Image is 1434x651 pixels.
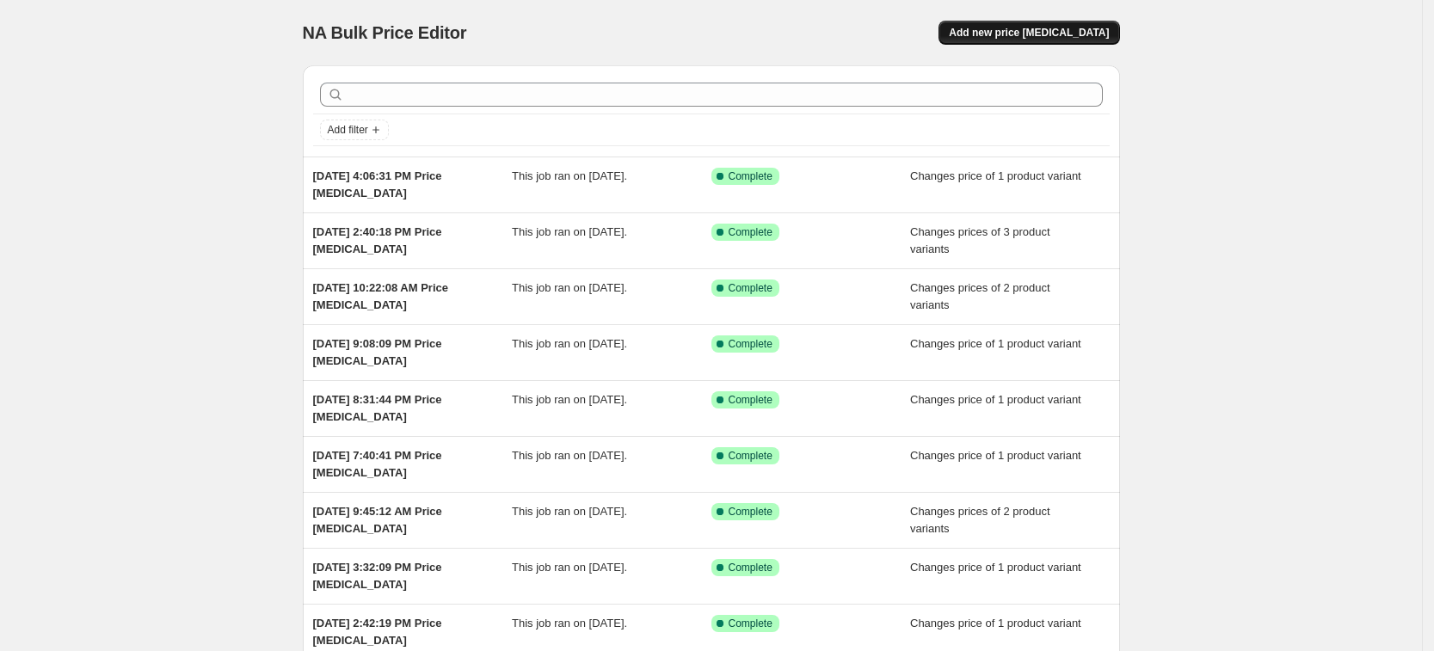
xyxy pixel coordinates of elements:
[512,281,627,294] span: This job ran on [DATE].
[729,281,772,295] span: Complete
[910,617,1081,630] span: Changes price of 1 product variant
[313,225,442,255] span: [DATE] 2:40:18 PM Price [MEDICAL_DATA]
[949,26,1109,40] span: Add new price [MEDICAL_DATA]
[729,225,772,239] span: Complete
[328,123,368,137] span: Add filter
[320,120,389,140] button: Add filter
[512,561,627,574] span: This job ran on [DATE].
[910,449,1081,462] span: Changes price of 1 product variant
[313,505,442,535] span: [DATE] 9:45:12 AM Price [MEDICAL_DATA]
[512,393,627,406] span: This job ran on [DATE].
[910,337,1081,350] span: Changes price of 1 product variant
[303,23,467,42] span: NA Bulk Price Editor
[729,449,772,463] span: Complete
[910,169,1081,182] span: Changes price of 1 product variant
[512,505,627,518] span: This job ran on [DATE].
[313,281,449,311] span: [DATE] 10:22:08 AM Price [MEDICAL_DATA]
[910,393,1081,406] span: Changes price of 1 product variant
[910,505,1050,535] span: Changes prices of 2 product variants
[313,561,442,591] span: [DATE] 3:32:09 PM Price [MEDICAL_DATA]
[313,169,442,200] span: [DATE] 4:06:31 PM Price [MEDICAL_DATA]
[313,617,442,647] span: [DATE] 2:42:19 PM Price [MEDICAL_DATA]
[910,281,1050,311] span: Changes prices of 2 product variants
[729,561,772,574] span: Complete
[313,449,442,479] span: [DATE] 7:40:41 PM Price [MEDICAL_DATA]
[512,169,627,182] span: This job ran on [DATE].
[729,617,772,630] span: Complete
[939,21,1119,45] button: Add new price [MEDICAL_DATA]
[729,169,772,183] span: Complete
[512,449,627,462] span: This job ran on [DATE].
[910,561,1081,574] span: Changes price of 1 product variant
[729,505,772,519] span: Complete
[512,337,627,350] span: This job ran on [DATE].
[313,393,442,423] span: [DATE] 8:31:44 PM Price [MEDICAL_DATA]
[729,337,772,351] span: Complete
[512,225,627,238] span: This job ran on [DATE].
[512,617,627,630] span: This job ran on [DATE].
[910,225,1050,255] span: Changes prices of 3 product variants
[729,393,772,407] span: Complete
[313,337,442,367] span: [DATE] 9:08:09 PM Price [MEDICAL_DATA]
